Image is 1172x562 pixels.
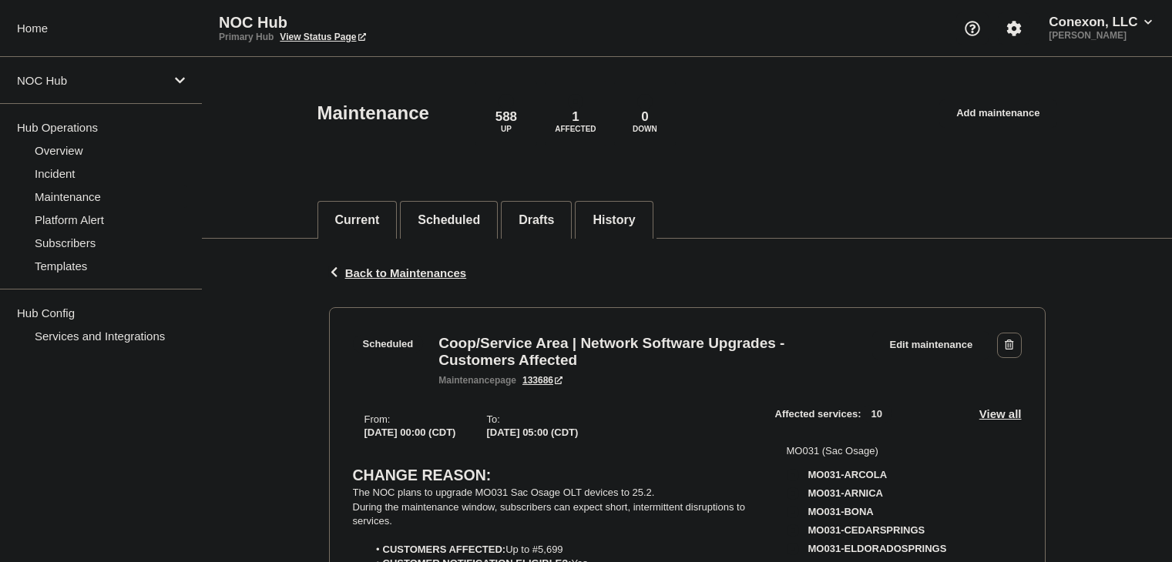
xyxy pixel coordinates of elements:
[787,543,799,555] div: affected
[787,524,799,537] div: affected
[808,469,888,481] span: MO031-ARCOLA
[280,32,365,42] a: View Status Page
[572,109,579,125] p: 1
[808,506,874,518] span: MO031-BONA
[998,12,1030,45] button: Account settings
[568,94,583,109] div: affected
[555,125,596,133] p: Affected
[219,14,527,32] p: NOC Hub
[438,335,857,369] h3: Coop/Service Area | Network Software Upgrades - Customers Affected
[364,413,456,425] p: From :
[956,12,989,45] button: Support
[633,125,657,133] p: Down
[872,331,989,360] a: Edit maintenance
[861,405,892,423] span: 10
[345,266,467,279] span: Back to Maintenances
[787,487,799,500] div: affected
[495,109,517,125] p: 588
[438,375,516,386] p: page
[939,99,1056,128] a: Add maintenance
[335,213,380,227] button: Current
[368,543,751,557] li: Up to #5,699
[775,405,900,423] span: Affected services:
[637,94,653,109] div: down
[219,32,274,42] p: Primary Hub
[418,213,480,227] button: Scheduled
[593,213,635,227] button: History
[499,94,514,109] div: up
[1046,30,1155,41] p: [PERSON_NAME]
[353,467,492,483] strong: CHANGE REASON:
[808,487,884,500] span: MO031-ARNICA
[17,74,165,87] p: NOC Hub
[383,544,506,555] strong: CUSTOMERS AFFECTED:
[364,427,456,438] span: [DATE] 00:00 (CDT)
[808,524,925,537] span: MO031-CEDARSPRINGS
[787,469,799,481] div: affected
[808,543,947,555] span: MO031-ELDORADOSPRINGS
[1046,15,1155,30] button: Conexon, LLC
[979,405,1022,423] button: View all
[641,109,648,125] p: 0
[787,506,799,518] div: affected
[353,500,751,529] p: During the maintenance window, subscribers can expect short, intermittent disruptions to services.
[486,427,578,438] span: [DATE] 05:00 (CDT)
[317,102,429,124] h1: Maintenance
[353,335,424,353] span: Scheduled
[519,213,554,227] button: Drafts
[486,413,578,425] p: To :
[438,375,495,386] span: maintenance
[353,486,751,500] p: The NOC plans to upgrade MO031 Sac Osage OLT devices to 25.2.
[522,375,562,386] a: 133686
[329,266,467,279] button: Back to Maintenances
[787,445,952,457] p: MO031 (Sac Osage)
[501,125,512,133] p: Up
